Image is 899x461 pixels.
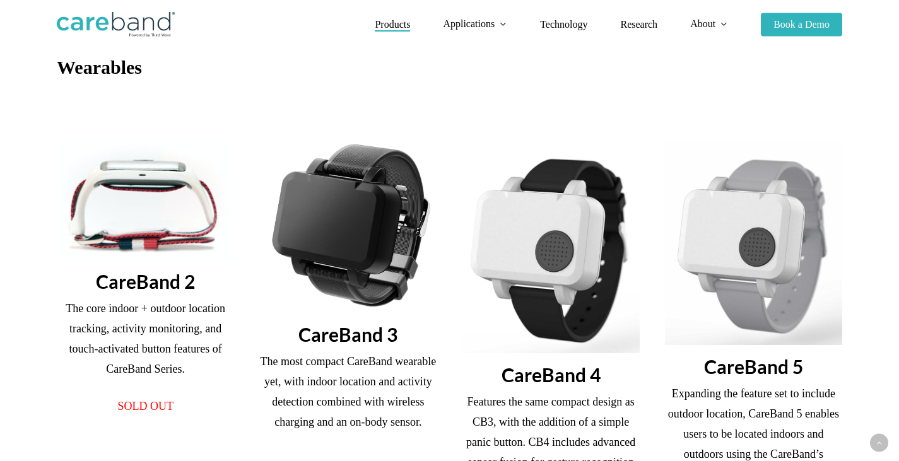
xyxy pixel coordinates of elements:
span: SOLD OUT [117,400,173,412]
a: Technology [540,20,587,30]
h3: Wearables [57,55,842,79]
span: Book a Demo [773,19,830,30]
a: About [690,19,728,30]
h3: CareBand 4 [462,363,640,387]
span: Products [375,19,410,30]
a: Products [375,20,410,30]
span: Applications [443,18,495,29]
h3: CareBand 2 [57,269,234,293]
h3: CareBand 3 [259,322,437,346]
a: Book a Demo [761,20,842,30]
span: About [690,18,715,29]
a: Back to top [870,434,888,452]
span: Research [620,19,657,30]
img: CareBand [57,12,175,37]
a: Research [620,20,657,30]
p: The most compact CareBand wearable yet, with indoor location and activity detection combined with... [259,351,437,449]
span: Technology [540,19,587,30]
a: Applications [443,19,507,30]
p: The core indoor + outdoor location tracking, activity monitoring, and touch-activated button feat... [57,298,234,396]
h3: CareBand 5 [665,354,842,378]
